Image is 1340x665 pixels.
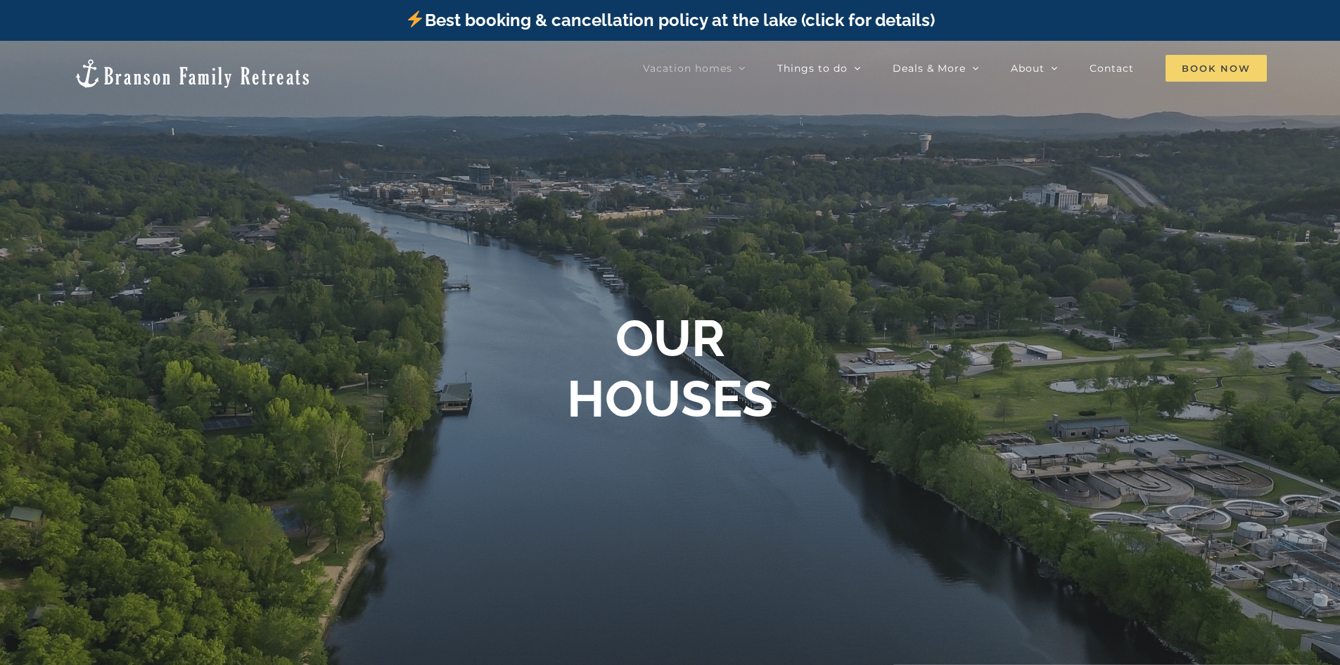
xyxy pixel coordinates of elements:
a: Vacation homes [643,54,746,82]
a: Best booking & cancellation policy at the lake (click for details) [405,10,934,30]
span: Things to do [777,63,848,73]
img: ⚡️ [407,11,423,27]
a: Things to do [777,54,861,82]
span: Book Now [1166,55,1267,82]
span: About [1011,63,1045,73]
span: Deals & More [893,63,966,73]
span: Vacation homes [643,63,732,73]
img: Branson Family Retreats Logo [73,58,312,89]
span: Contact [1090,63,1134,73]
a: Contact [1090,54,1134,82]
nav: Main Menu [643,54,1267,82]
a: About [1011,54,1058,82]
a: Deals & More [893,54,979,82]
a: Book Now [1166,54,1267,82]
b: OUR HOUSES [567,308,773,429]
